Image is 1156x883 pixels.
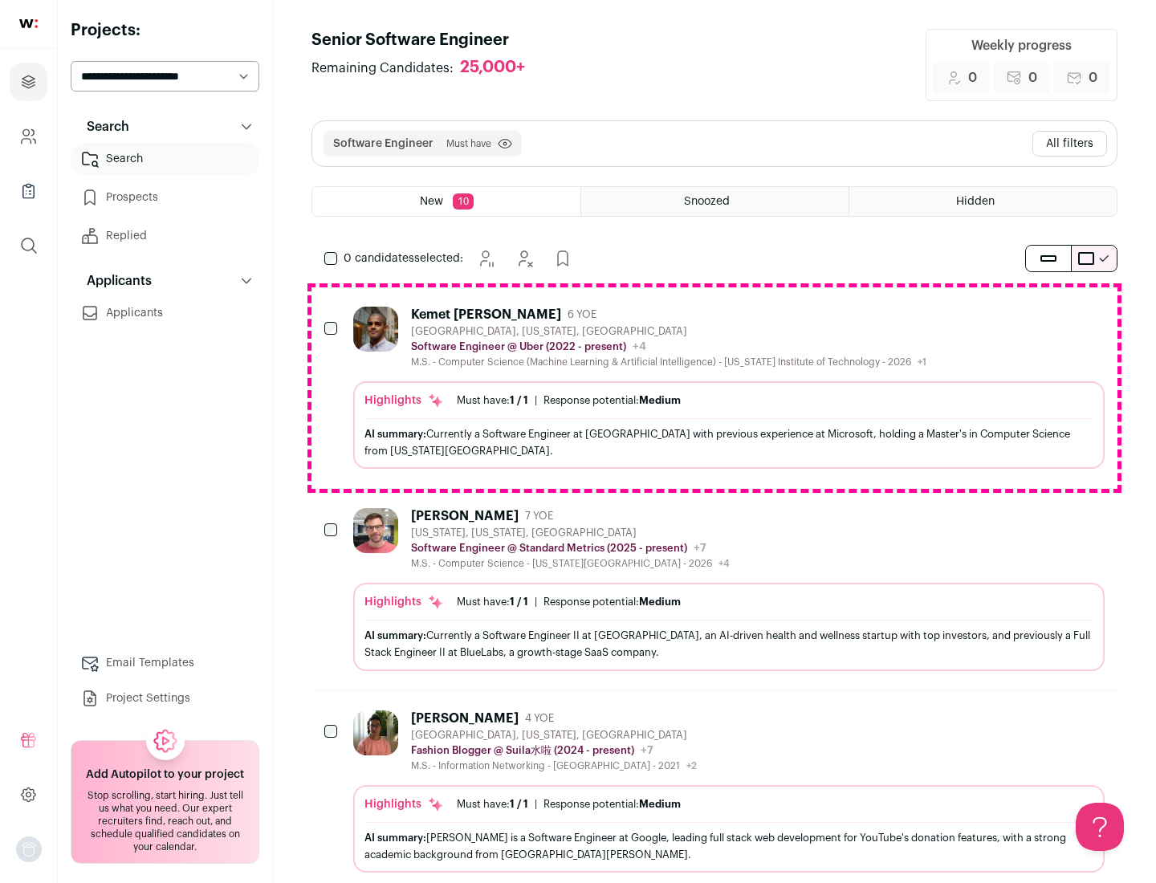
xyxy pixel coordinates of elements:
a: Prospects [71,181,259,214]
button: All filters [1032,131,1107,157]
h2: Projects: [71,19,259,42]
p: Fashion Blogger @ Suila水啦 (2024 - present) [411,744,634,757]
a: Email Templates [71,647,259,679]
span: Must have [446,137,491,150]
button: Hide [508,242,540,275]
a: [PERSON_NAME] 7 YOE [US_STATE], [US_STATE], [GEOGRAPHIC_DATA] Software Engineer @ Standard Metric... [353,508,1105,670]
h2: Add Autopilot to your project [86,767,244,783]
a: Company Lists [10,172,47,210]
span: 0 [1089,68,1097,87]
div: M.S. - Information Networking - [GEOGRAPHIC_DATA] - 2021 [411,759,697,772]
p: Software Engineer @ Standard Metrics (2025 - present) [411,542,687,555]
span: 1 / 1 [510,395,528,405]
div: Currently a Software Engineer II at [GEOGRAPHIC_DATA], an AI-driven health and wellness startup w... [364,627,1093,661]
span: Hidden [956,196,995,207]
div: Must have: [457,596,528,608]
div: M.S. - Computer Science - [US_STATE][GEOGRAPHIC_DATA] - 2026 [411,557,730,570]
iframe: Help Scout Beacon - Open [1076,803,1124,851]
span: 1 / 1 [510,799,528,809]
span: 0 [968,68,977,87]
span: Snoozed [684,196,730,207]
p: Search [77,117,129,136]
a: Kemet [PERSON_NAME] 6 YOE [GEOGRAPHIC_DATA], [US_STATE], [GEOGRAPHIC_DATA] Software Engineer @ Ub... [353,307,1105,469]
a: Snoozed [581,187,849,216]
div: [GEOGRAPHIC_DATA], [US_STATE], [GEOGRAPHIC_DATA] [411,729,697,742]
span: 0 candidates [344,253,414,264]
div: Stop scrolling, start hiring. Just tell us what you need. Our expert recruiters find, reach out, ... [81,789,249,853]
div: 25,000+ [460,58,525,78]
img: ebffc8b94a612106133ad1a79c5dcc917f1f343d62299c503ebb759c428adb03.jpg [353,710,398,755]
span: 4 YOE [525,712,554,725]
div: [US_STATE], [US_STATE], [GEOGRAPHIC_DATA] [411,527,730,539]
div: Highlights [364,393,444,409]
span: Medium [639,596,681,607]
button: Add to Prospects [547,242,579,275]
a: Hidden [849,187,1117,216]
div: [PERSON_NAME] [411,710,519,726]
span: 6 YOE [568,308,596,321]
button: Software Engineer [333,136,433,152]
span: AI summary: [364,429,426,439]
a: Replied [71,220,259,252]
div: Response potential: [543,798,681,811]
span: New [420,196,443,207]
a: Projects [10,63,47,101]
span: +2 [686,761,697,771]
span: Remaining Candidates: [311,59,454,78]
a: Search [71,143,259,175]
img: 92c6d1596c26b24a11d48d3f64f639effaf6bd365bf059bea4cfc008ddd4fb99.jpg [353,508,398,553]
a: [PERSON_NAME] 4 YOE [GEOGRAPHIC_DATA], [US_STATE], [GEOGRAPHIC_DATA] Fashion Blogger @ Suila水啦 (2... [353,710,1105,873]
span: 0 [1028,68,1037,87]
div: [PERSON_NAME] [411,508,519,524]
button: Snooze [470,242,502,275]
div: Response potential: [543,596,681,608]
div: Highlights [364,796,444,812]
div: Weekly progress [971,36,1072,55]
div: Highlights [364,594,444,610]
a: Add Autopilot to your project Stop scrolling, start hiring. Just tell us what you need. Our exper... [71,740,259,864]
a: Applicants [71,297,259,329]
p: Applicants [77,271,152,291]
div: Must have: [457,798,528,811]
span: 1 / 1 [510,596,528,607]
img: nopic.png [16,836,42,862]
ul: | [457,394,681,407]
button: Applicants [71,265,259,297]
span: AI summary: [364,832,426,843]
span: +1 [918,357,926,367]
button: Open dropdown [16,836,42,862]
a: Company and ATS Settings [10,117,47,156]
div: Kemet [PERSON_NAME] [411,307,561,323]
span: +4 [633,341,646,352]
span: +7 [641,745,653,756]
span: Medium [639,395,681,405]
ul: | [457,798,681,811]
img: 927442a7649886f10e33b6150e11c56b26abb7af887a5a1dd4d66526963a6550.jpg [353,307,398,352]
span: +4 [718,559,730,568]
button: Search [71,111,259,143]
span: Medium [639,799,681,809]
span: AI summary: [364,630,426,641]
div: Currently a Software Engineer at [GEOGRAPHIC_DATA] with previous experience at Microsoft, holding... [364,425,1093,459]
div: M.S. - Computer Science (Machine Learning & Artificial Intelligence) - [US_STATE] Institute of Te... [411,356,926,368]
div: Response potential: [543,394,681,407]
img: wellfound-shorthand-0d5821cbd27db2630d0214b213865d53afaa358527fdda9d0ea32b1df1b89c2c.svg [19,19,38,28]
span: 10 [453,193,474,210]
div: [GEOGRAPHIC_DATA], [US_STATE], [GEOGRAPHIC_DATA] [411,325,926,338]
span: selected: [344,250,463,267]
span: +7 [694,543,706,554]
h1: Senior Software Engineer [311,29,541,51]
div: Must have: [457,394,528,407]
a: Project Settings [71,682,259,714]
div: [PERSON_NAME] is a Software Engineer at Google, leading full stack web development for YouTube's ... [364,829,1093,863]
p: Software Engineer @ Uber (2022 - present) [411,340,626,353]
span: 7 YOE [525,510,553,523]
ul: | [457,596,681,608]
